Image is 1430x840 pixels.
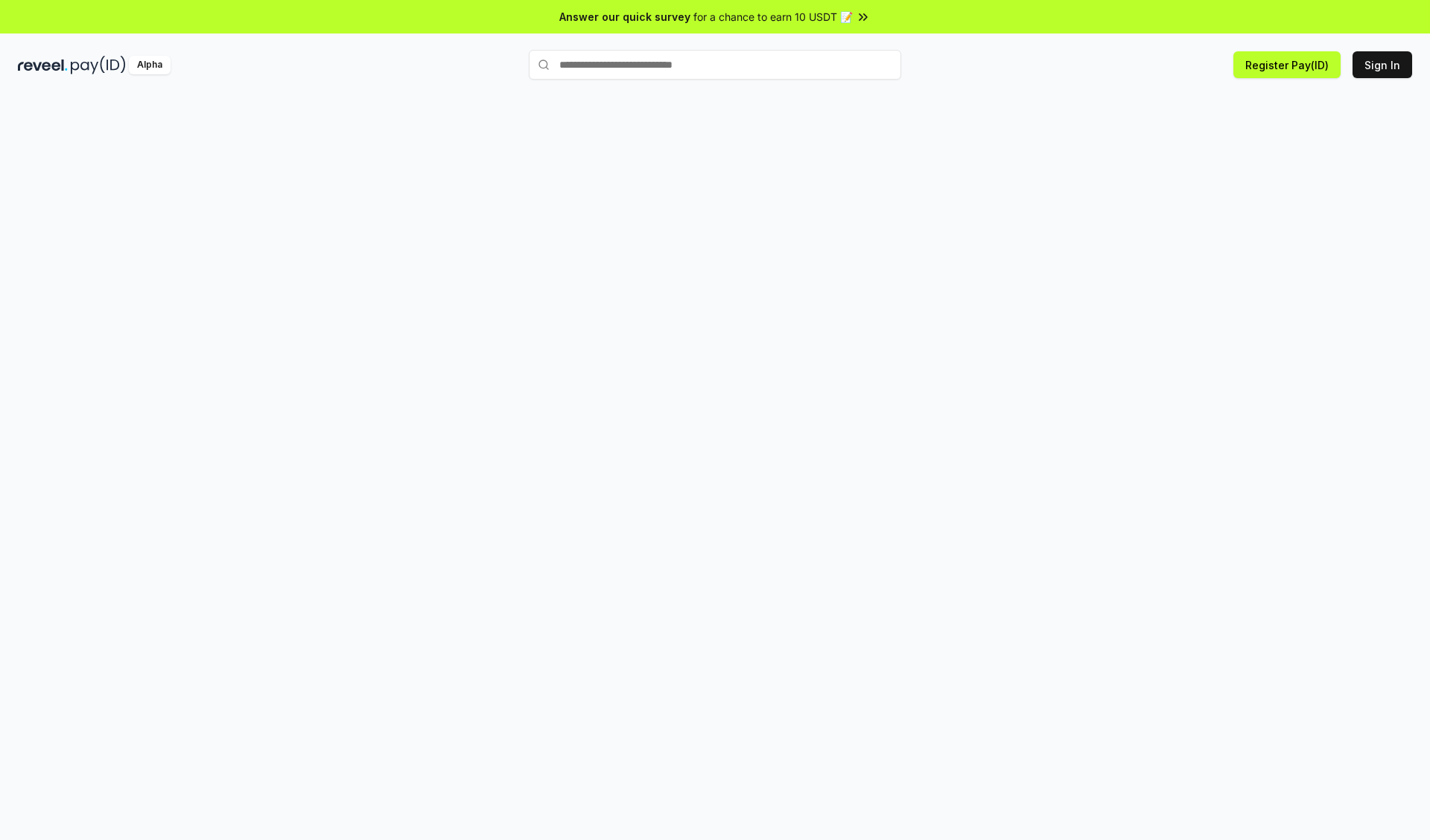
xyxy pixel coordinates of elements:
button: Register Pay(ID) [1233,51,1341,78]
img: pay_id [71,56,126,74]
button: Sign In [1353,51,1412,78]
span: for a chance to earn 10 USDT 📝 [693,9,853,25]
div: Alpha [129,56,171,74]
img: reveel_dark [18,56,68,74]
span: Answer our quick survey [559,9,690,25]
